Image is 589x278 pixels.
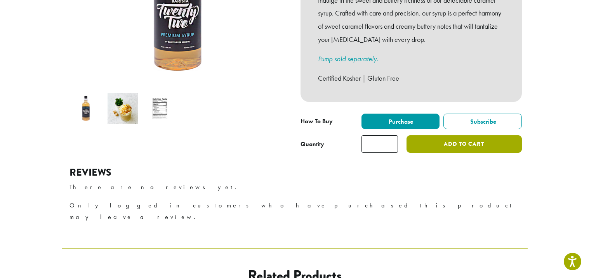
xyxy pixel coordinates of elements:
span: How To Buy [301,117,333,125]
span: Subscribe [469,117,496,126]
img: Barista 22 Sugar-Free Caramel Syrup - Image 3 [144,93,175,124]
a: Pump sold separately. [318,54,378,63]
p: Only logged in customers who have purchased this product may leave a review. [69,200,520,223]
button: Add to cart [407,135,521,153]
p: Certified Kosher | Gluten Free [318,72,504,85]
input: Product quantity [361,135,398,153]
p: There are no reviews yet. [69,181,520,193]
span: Purchase [387,117,413,126]
img: Barista 22 Sugar-Free Caramel Syrup - Image 2 [108,93,138,124]
h2: Reviews [69,167,520,178]
img: Barista 22 Sugar-Free Caramel Syrup [71,93,101,124]
div: Quantity [301,140,324,149]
